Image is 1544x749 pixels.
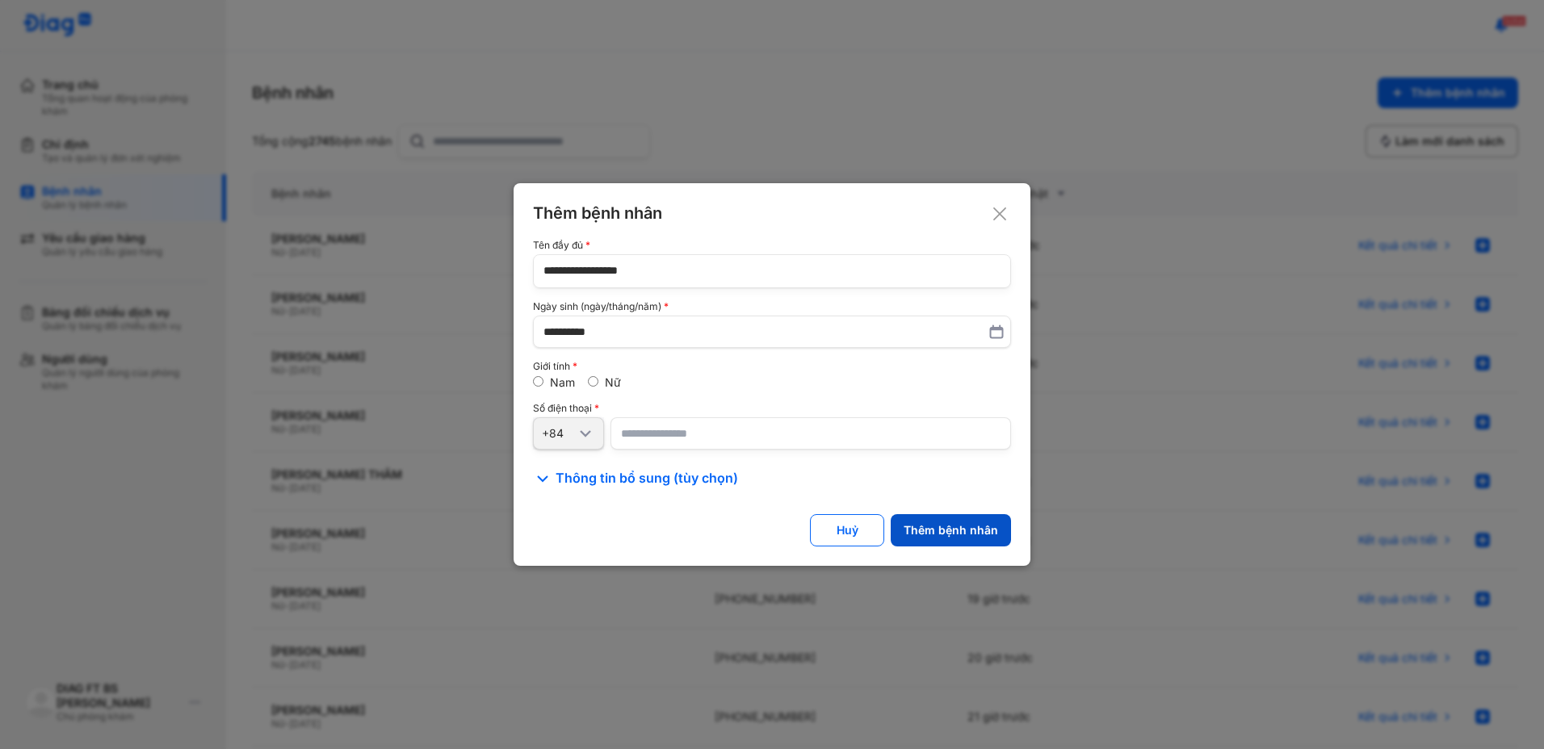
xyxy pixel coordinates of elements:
[533,361,1011,372] div: Giới tính
[904,523,998,538] div: Thêm bệnh nhân
[533,203,1011,224] div: Thêm bệnh nhân
[550,375,575,389] label: Nam
[605,375,621,389] label: Nữ
[533,301,1011,312] div: Ngày sinh (ngày/tháng/năm)
[891,514,1011,546] button: Thêm bệnh nhân
[533,403,1011,414] div: Số điện thoại
[556,469,738,488] span: Thông tin bổ sung (tùy chọn)
[542,426,576,441] div: +84
[533,240,1011,251] div: Tên đầy đủ
[810,514,884,546] button: Huỷ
